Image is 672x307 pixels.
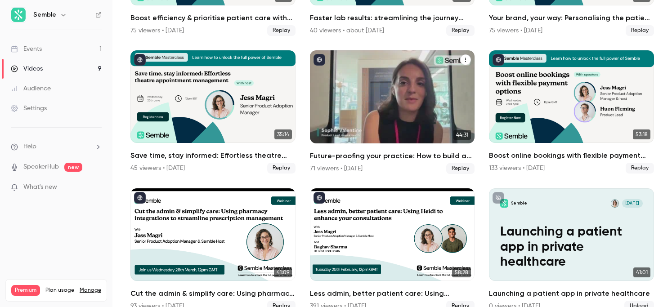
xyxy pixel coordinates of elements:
[622,199,643,207] span: [DATE]
[500,225,643,270] p: Launching a patient app in private healthcare
[91,183,102,191] iframe: Noticeable Trigger
[11,8,26,22] img: Semble
[489,13,654,23] h2: Your brand, your way: Personalising the patient experience with custom branding
[64,163,82,172] span: new
[130,164,185,173] div: 45 viewers • [DATE]
[134,192,146,204] button: published
[310,50,475,174] a: 44:31Future-proofing your practice: How to build a connected, scalable clinic71 viewers • [DATE]R...
[493,192,504,204] button: unpublished
[489,50,654,174] li: Boost online bookings with flexible payment options
[23,142,36,151] span: Help
[489,164,545,173] div: 133 viewers • [DATE]
[310,13,475,23] h2: Faster lab results: streamlining the journey from order to outcome
[314,54,325,66] button: published
[453,130,471,140] span: 44:31
[45,287,74,294] span: Plan usage
[310,26,384,35] div: 40 viewers • about [DATE]
[11,142,102,151] li: help-dropdown-opener
[11,44,42,53] div: Events
[130,50,296,174] a: 35:14Save time, stay informed: Effortless theatre appointment & list management45 viewers • [DATE...
[310,50,475,174] li: Future-proofing your practice: How to build a connected, scalable clinic
[446,163,475,174] span: Replay
[611,199,619,207] img: Pascale Day
[33,10,56,19] h6: Semble
[130,150,296,161] h2: Save time, stay informed: Effortless theatre appointment & list management
[310,164,363,173] div: 71 viewers • [DATE]
[80,287,101,294] a: Manage
[489,26,542,35] div: 75 viewers • [DATE]
[11,84,51,93] div: Audience
[130,13,296,23] h2: Boost efficiency & prioritise patient care with smart digital questionnaires
[489,50,654,174] a: 53:18Boost online bookings with flexible payment options133 viewers • [DATE]Replay
[134,54,146,66] button: published
[626,163,654,174] span: Replay
[23,162,59,172] a: SpeakerHub
[11,104,47,113] div: Settings
[633,129,650,139] span: 53:18
[274,129,292,139] span: 35:14
[274,267,292,277] span: 41:09
[452,267,471,277] span: 58:28
[633,267,650,277] span: 41:01
[11,64,43,73] div: Videos
[11,285,40,296] span: Premium
[493,54,504,66] button: published
[267,163,296,174] span: Replay
[511,200,527,206] p: Semble
[489,150,654,161] h2: Boost online bookings with flexible payment options
[310,151,475,161] h2: Future-proofing your practice: How to build a connected, scalable clinic
[23,182,57,192] span: What's new
[130,26,184,35] div: 75 viewers • [DATE]
[310,288,475,299] h2: Less admin, better patient care: Using [PERSON_NAME] to enhance your consultations
[130,288,296,299] h2: Cut the admin & simplify care: Using pharmacy integrations to streamline prescription management
[446,25,475,36] span: Replay
[267,25,296,36] span: Replay
[626,25,654,36] span: Replay
[130,50,296,174] li: Save time, stay informed: Effortless theatre appointment & list management
[314,192,325,204] button: published
[489,288,654,299] h2: Launching a patient app in private healthcare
